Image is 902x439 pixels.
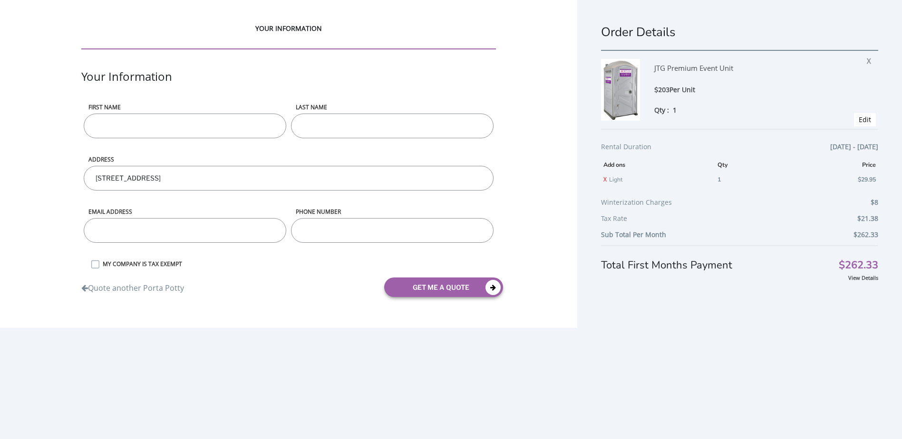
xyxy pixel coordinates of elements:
[830,141,878,153] span: [DATE] - [DATE]
[669,85,695,94] span: Per Unit
[601,245,878,273] div: Total First Months Payment
[81,68,496,103] div: Your Information
[859,115,871,124] a: Edit
[848,274,878,281] a: View Details
[780,157,878,172] th: Price
[867,53,876,66] span: X
[291,208,494,216] label: phone number
[601,172,715,187] td: Light
[291,103,494,111] label: LAST NAME
[601,24,878,40] h1: Order Details
[654,85,840,95] div: $203
[601,197,878,213] div: Winterization Charges
[871,197,878,208] span: $8
[857,213,878,224] span: $21.38
[84,103,286,111] label: First name
[601,230,666,239] b: Sub Total Per Month
[854,230,878,239] b: $262.33
[98,260,496,268] label: MY COMPANY IS TAX EXEMPT
[654,105,840,115] div: Qty :
[601,141,878,157] div: Rental Duration
[715,157,780,172] th: Qty
[603,175,607,183] a: X
[673,105,677,115] span: 1
[81,24,496,49] div: YOUR INFORMATION
[654,59,840,85] div: JTG Premium Event Unit
[715,172,780,187] td: 1
[84,208,286,216] label: Email address
[384,277,503,297] button: get me a quote
[81,278,184,294] a: Quote another Porta Potty
[601,213,878,229] div: Tax Rate
[601,157,715,172] th: Add ons
[780,172,878,187] td: $29.95
[839,260,878,270] span: $262.33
